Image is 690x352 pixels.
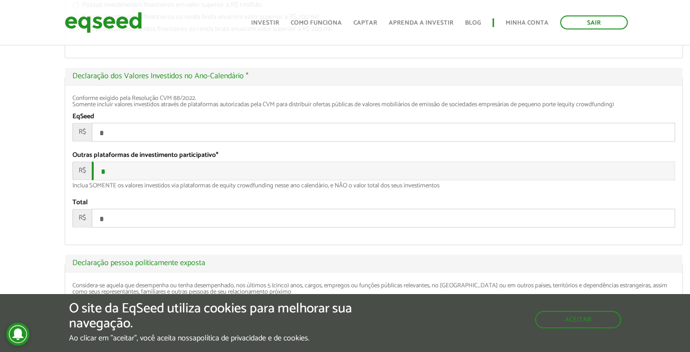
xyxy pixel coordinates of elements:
a: Blog [465,20,481,26]
button: Aceitar [535,311,621,328]
a: Investir [251,20,279,26]
span: Este campo é obrigatório. [216,150,218,161]
div: Inclua SOMENTE os valores investidos via plataformas de equity crowdfunding nesse ano calendário,... [72,183,675,189]
img: EqSeed [65,10,142,35]
label: Total [72,199,88,206]
div: Considera-se aquela que desempenha ou tenha desempenhado, nos últimos 5 (cinco) anos, cargos, emp... [72,282,675,295]
a: Minha conta [506,20,549,26]
h5: O site da EqSeed utiliza cookies para melhorar sua navegação. [69,301,400,331]
span: R$ [72,161,92,180]
span: R$ [72,209,92,227]
a: política de privacidade e de cookies [197,335,308,342]
div: Conforme exigido pela Resolução CVM 88/2022. Somente incluir valores investidos através de plataf... [72,95,675,108]
a: Declaração pessoa politicamente exposta [72,259,675,267]
p: Ao clicar em "aceitar", você aceita nossa . [69,334,400,343]
span: R$ [72,123,92,141]
label: EqSeed [72,113,94,120]
a: Como funciona [291,20,342,26]
label: Outras plataformas de investimento participativo [72,152,218,159]
a: Sair [560,15,628,29]
a: Declaração dos Valores Investidos no Ano-Calendário * [72,72,675,80]
a: Aprenda a investir [389,20,453,26]
a: Captar [353,20,377,26]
